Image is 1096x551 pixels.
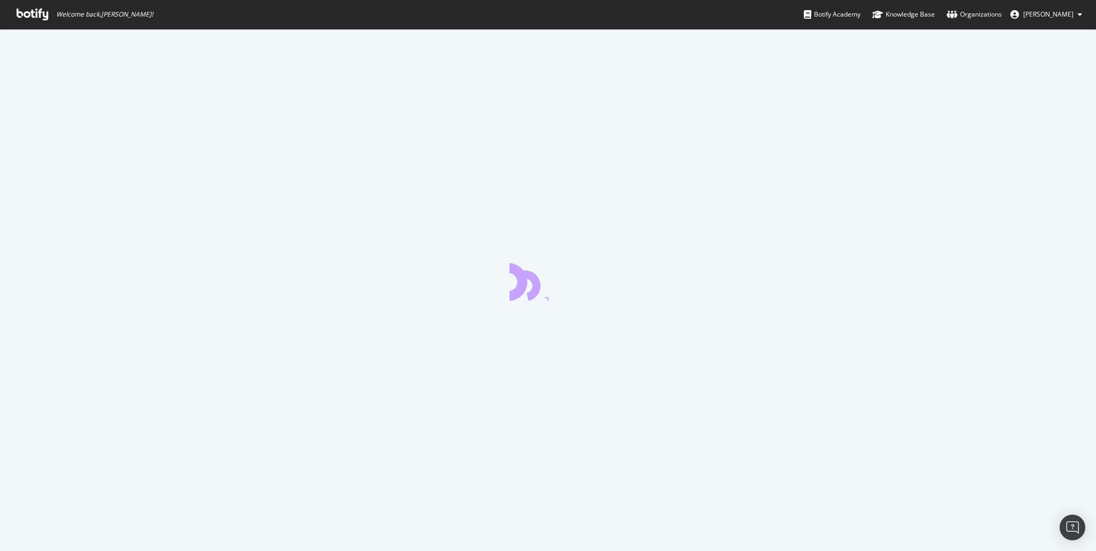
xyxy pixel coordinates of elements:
[1023,10,1074,19] span: Andre Ramos
[509,262,587,301] div: animation
[1060,515,1085,540] div: Open Intercom Messenger
[804,9,861,20] div: Botify Academy
[56,10,153,19] span: Welcome back, [PERSON_NAME] !
[1002,6,1091,23] button: [PERSON_NAME]
[872,9,935,20] div: Knowledge Base
[947,9,1002,20] div: Organizations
